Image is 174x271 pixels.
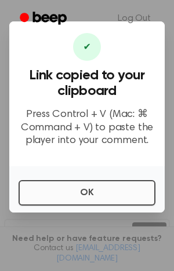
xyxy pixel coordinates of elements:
div: ✔ [73,33,101,61]
a: Beep [12,8,77,30]
p: Press Control + V (Mac: ⌘ Command + V) to paste the player into your comment. [19,108,155,148]
a: Log Out [106,5,162,32]
h3: Link copied to your clipboard [19,68,155,99]
button: OK [19,180,155,206]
